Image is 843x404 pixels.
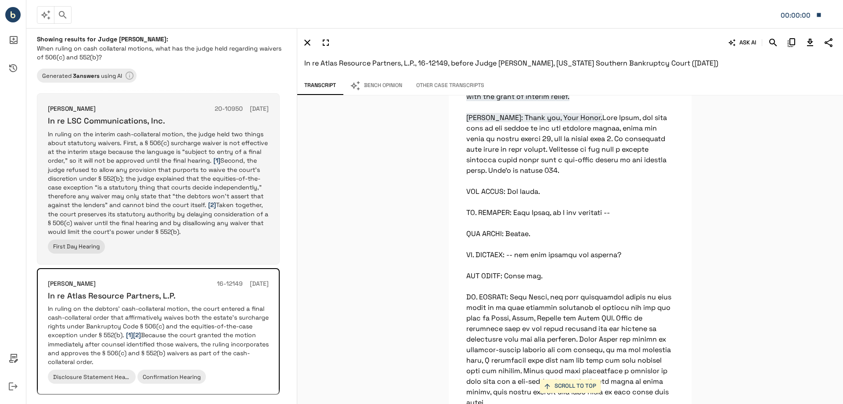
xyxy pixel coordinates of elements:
p: In ruling on the interim cash-collateral motion, the judge held two things about statutory waiver... [48,130,269,236]
h6: In re LSC Communications, Inc. [48,116,269,126]
p: When ruling on cash collateral motions, what has the judge held regarding waivers of 506(c) and 5... [37,44,286,62]
div: Matter: 107868:0001 [781,10,811,21]
span: First Day Hearing [48,243,105,250]
div: Confirmation Hearing [137,370,206,384]
h6: 16-12149 [217,279,243,289]
button: ASK AI [727,35,758,50]
h6: In re Atlas Resource Partners, L.P. [48,291,269,301]
div: Learn more about your results [37,69,137,83]
span: [1] [213,157,220,164]
h6: [PERSON_NAME] [48,279,96,289]
button: Other Case Transcripts [409,76,491,95]
h6: [PERSON_NAME] [48,104,96,114]
div: First Day Hearing [48,240,105,254]
button: Search [766,35,781,50]
button: Share Transcript [821,35,836,50]
span: Disclosure Statement Hearing [48,373,136,381]
button: SCROLL TO TOP [540,379,601,393]
button: Matter: 107868:0001 [776,6,826,24]
button: Bench Opinion [343,76,409,95]
button: Download Transcript [803,35,818,50]
span: In re Atlas Resource Partners, L.P., 16-12149, before Judge [PERSON_NAME], [US_STATE] Southern Ba... [304,58,718,68]
h6: [DATE] [250,104,269,114]
span: [1] [126,331,133,339]
h6: [DATE] [250,279,269,289]
span: [2] [208,201,216,209]
b: 3 answer s [73,72,100,80]
button: Transcript [297,76,343,95]
p: In ruling on the debtors’ cash-collateral motion, the court entered a final cash-collateral order... [48,304,269,366]
h6: 20-10950 [215,104,243,114]
div: Disclosure Statement Hearing [48,370,136,384]
span: [2] [133,331,141,339]
h6: Showing results for Judge [PERSON_NAME]: [37,35,286,43]
button: Copy Citation [784,35,799,50]
span: Generated using AI [37,72,127,80]
span: Confirmation Hearing [137,373,206,381]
